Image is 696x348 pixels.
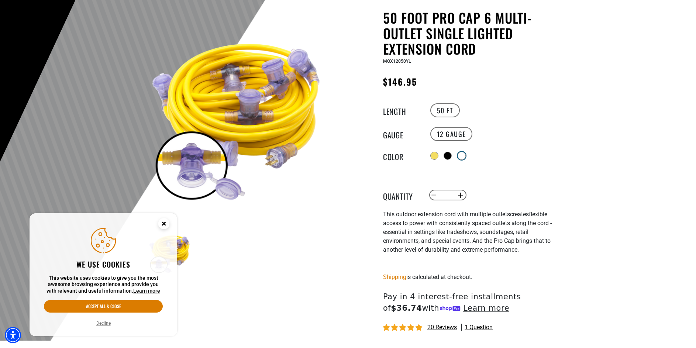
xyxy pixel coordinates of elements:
[94,320,113,327] button: Decline
[383,106,420,115] legend: Length
[383,59,411,64] span: MOX12050YL
[148,29,326,207] img: yellow
[430,103,460,117] label: 50 FT
[44,275,163,294] p: This website uses cookies to give you the most awesome browsing experience and provide you with r...
[44,300,163,313] button: Accept all & close
[5,327,21,343] div: Accessibility Menu
[383,272,564,282] div: is calculated at checkout.
[383,190,420,200] label: Quantity
[151,213,177,236] button: Close this option
[510,211,529,218] span: creates
[383,151,420,161] legend: Color
[383,75,417,88] span: $146.95
[465,323,493,331] span: 1 question
[383,129,420,139] legend: Gauge
[383,324,424,331] span: 4.80 stars
[383,10,564,56] h1: 50 Foot Pro Cap 6 Multi-Outlet Single Lighted Extension Cord
[30,213,177,337] aside: Cookie Consent
[383,210,564,254] p: flexible access to power with consistently spaced outlets along the cord - essential in settings ...
[383,273,406,280] a: Shipping
[133,288,160,294] a: This website uses cookies to give you the most awesome browsing experience and provide you with r...
[44,259,163,269] h2: We use cookies
[430,127,473,141] label: 12 GAUGE
[427,324,457,331] span: 20 reviews
[383,211,510,218] span: This outdoor extension cord with multiple outlets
